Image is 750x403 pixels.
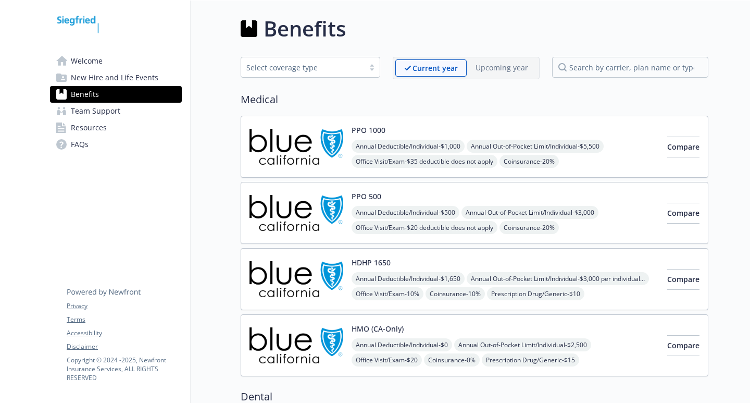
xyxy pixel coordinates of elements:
a: FAQs [50,136,182,153]
button: HMO (CA-Only) [352,323,404,334]
span: Coinsurance - 20% [499,221,559,234]
button: Compare [667,269,699,290]
span: Resources [71,119,107,136]
span: Office Visit/Exam - $20 [352,353,422,367]
span: Team Support [71,103,120,119]
span: Office Visit/Exam - $35 deductible does not apply [352,155,497,168]
a: New Hire and Life Events [50,69,182,86]
span: Upcoming year [467,59,537,77]
button: HDHP 1650 [352,257,391,268]
span: Compare [667,340,699,350]
a: Resources [50,119,182,136]
span: Annual Out-of-Pocket Limit/Individual - $3,000 [461,206,598,219]
span: Prescription Drug/Generic - $10 [487,287,584,300]
button: Compare [667,335,699,356]
a: Disclaimer [67,342,181,351]
input: search by carrier, plan name or type [552,57,708,78]
a: Privacy [67,301,181,311]
a: Terms [67,315,181,324]
span: Coinsurance - 20% [499,155,559,168]
a: Team Support [50,103,182,119]
h1: Benefits [264,13,346,44]
span: Coinsurance - 0% [424,353,480,367]
span: Office Visit/Exam - 10% [352,287,423,300]
span: Annual Deductible/Individual - $1,650 [352,272,465,285]
img: Blue Shield of California carrier logo [249,191,343,235]
h2: Medical [241,92,708,107]
button: PPO 500 [352,191,381,202]
span: FAQs [71,136,89,153]
img: Blue Shield of California carrier logo [249,125,343,169]
p: Copyright © 2024 - 2025 , Newfront Insurance Services, ALL RIGHTS RESERVED [67,356,181,382]
span: Office Visit/Exam - $20 deductible does not apply [352,221,497,234]
div: Select coverage type [246,62,359,73]
a: Accessibility [67,328,181,338]
span: Annual Out-of-Pocket Limit/Individual - $3,000 per individual / $3,500 per family member [467,272,649,285]
a: Welcome [50,53,182,69]
span: Annual Out-of-Pocket Limit/Individual - $5,500 [467,140,604,153]
img: Blue Shield of California carrier logo [249,323,343,368]
span: Compare [667,274,699,284]
button: Compare [667,137,699,157]
span: Prescription Drug/Generic - $15 [482,353,579,367]
a: Benefits [50,86,182,103]
span: Compare [667,208,699,218]
span: Annual Deductible/Individual - $1,000 [352,140,465,153]
span: Benefits [71,86,99,103]
span: Welcome [71,53,103,69]
span: Compare [667,142,699,152]
button: PPO 1000 [352,125,385,136]
button: Compare [667,203,699,224]
span: Annual Deductible/Individual - $0 [352,338,452,351]
p: Upcoming year [476,62,528,73]
p: Current year [413,63,458,74]
span: Coinsurance - 10% [426,287,485,300]
span: Annual Deductible/Individual - $500 [352,206,459,219]
span: Annual Out-of-Pocket Limit/Individual - $2,500 [454,338,591,351]
span: New Hire and Life Events [71,69,158,86]
img: Blue Shield of California carrier logo [249,257,343,301]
